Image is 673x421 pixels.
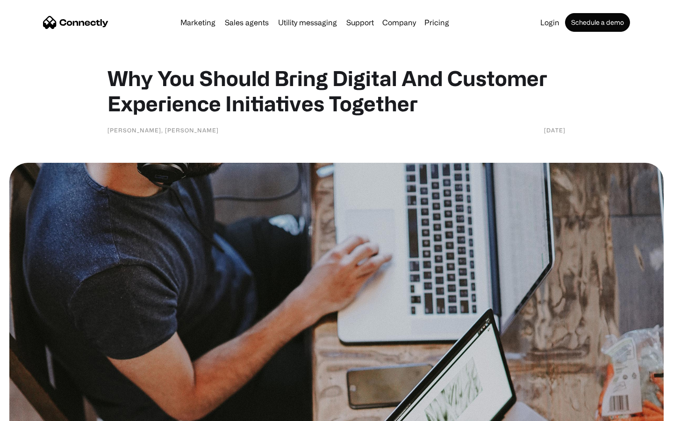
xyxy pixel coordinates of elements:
[274,19,341,26] a: Utility messaging
[421,19,453,26] a: Pricing
[343,19,378,26] a: Support
[544,125,566,135] div: [DATE]
[221,19,272,26] a: Sales agents
[107,65,566,116] h1: Why You Should Bring Digital And Customer Experience Initiatives Together
[537,19,563,26] a: Login
[107,125,219,135] div: [PERSON_NAME], [PERSON_NAME]
[382,16,416,29] div: Company
[177,19,219,26] a: Marketing
[19,405,56,418] ul: Language list
[9,405,56,418] aside: Language selected: English
[565,13,630,32] a: Schedule a demo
